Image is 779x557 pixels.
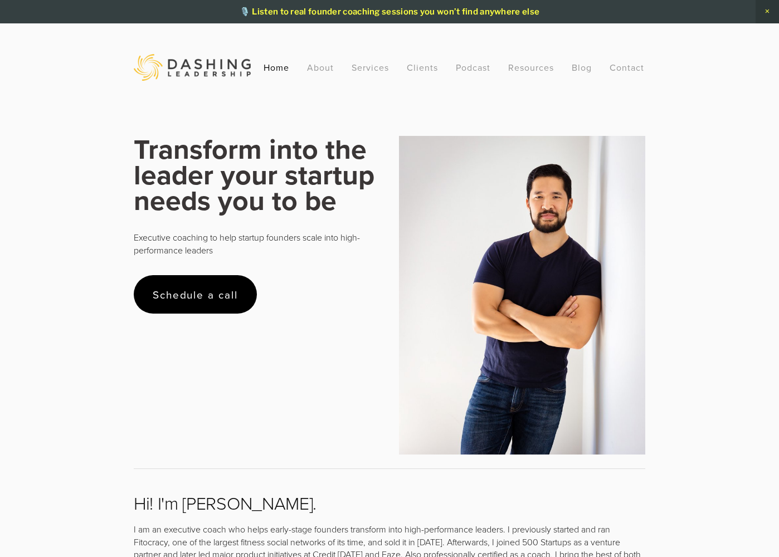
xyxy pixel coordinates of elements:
a: About [307,57,334,77]
a: Podcast [456,57,490,77]
a: Schedule a call [134,275,257,314]
a: Clients [407,57,438,77]
img: Dashing Leadership [134,54,251,81]
a: Blog [572,57,592,77]
h2: Hi! I'm [PERSON_NAME]. [134,492,645,514]
p: Executive coaching to help startup founders scale into high-performance leaders [134,231,380,256]
strong: Transform into the leader your startup needs you to be [134,129,382,220]
a: Contact [610,57,644,77]
a: Resources [508,61,554,74]
a: Home [264,57,289,77]
a: Services [352,57,389,77]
